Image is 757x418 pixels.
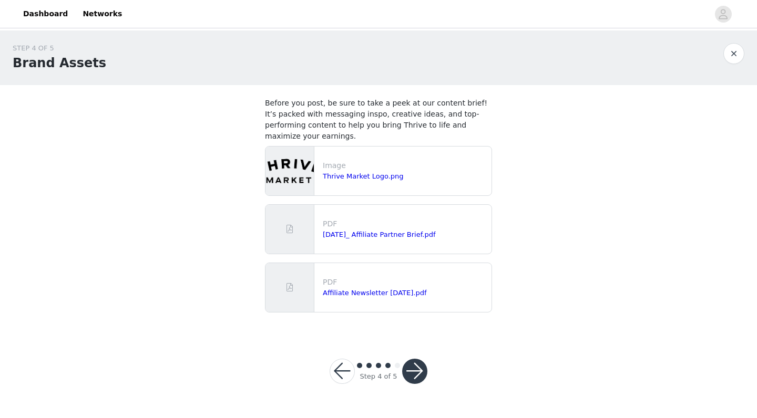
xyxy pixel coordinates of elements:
a: Dashboard [17,2,74,26]
h1: Brand Assets [13,54,106,72]
div: Step 4 of 5 [360,371,397,382]
div: STEP 4 OF 5 [13,43,106,54]
p: Image [323,160,487,171]
a: Thrive Market Logo.png [323,172,404,180]
p: PDF [323,277,487,288]
div: avatar [718,6,728,23]
img: file [265,147,314,195]
a: Affiliate Newsletter [DATE].pdf [323,289,426,297]
p: PDF [323,218,487,229]
a: Networks [76,2,128,26]
a: [DATE]_ Affiliate Partner Brief.pdf [323,231,436,238]
h4: Before you post, be sure to take a peek at our content brief! It’s packed with messaging inspo, c... [265,98,492,142]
